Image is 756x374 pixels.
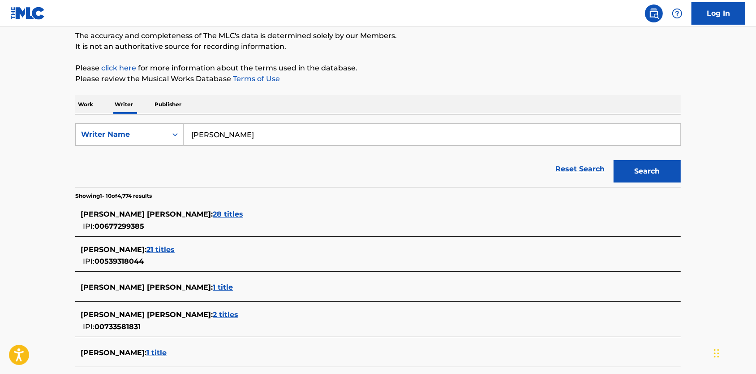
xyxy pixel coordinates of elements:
[692,2,745,25] a: Log In
[81,129,162,140] div: Writer Name
[81,310,213,319] span: [PERSON_NAME] [PERSON_NAME] :
[75,74,681,84] p: Please review the Musical Works Database
[152,95,184,114] p: Publisher
[83,257,94,265] span: IPI:
[94,257,144,265] span: 00539318044
[649,8,659,19] img: search
[11,7,45,20] img: MLC Logo
[94,222,144,230] span: 00677299385
[146,348,167,357] span: 1 title
[75,95,96,114] p: Work
[75,192,152,200] p: Showing 1 - 10 of 4,774 results
[81,210,213,218] span: [PERSON_NAME] [PERSON_NAME] :
[146,245,175,254] span: 21 titles
[711,331,756,374] iframe: Chat Widget
[75,30,681,41] p: The accuracy and completeness of The MLC's data is determined solely by our Members.
[81,245,146,254] span: [PERSON_NAME] :
[75,123,681,187] form: Search Form
[668,4,686,22] div: Help
[75,41,681,52] p: It is not an authoritative source for recording information.
[213,283,233,291] span: 1 title
[83,322,94,331] span: IPI:
[94,322,141,331] span: 00733581831
[231,74,280,83] a: Terms of Use
[672,8,683,19] img: help
[112,95,136,114] p: Writer
[101,64,136,72] a: click here
[614,160,681,183] button: Search
[645,4,663,22] a: Public Search
[83,222,94,230] span: IPI:
[213,310,238,319] span: 2 titles
[81,283,213,291] span: [PERSON_NAME] [PERSON_NAME] :
[213,210,243,218] span: 28 titles
[75,63,681,74] p: Please for more information about the terms used in the database.
[551,159,609,179] a: Reset Search
[81,348,146,357] span: [PERSON_NAME] :
[714,340,719,367] div: Drag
